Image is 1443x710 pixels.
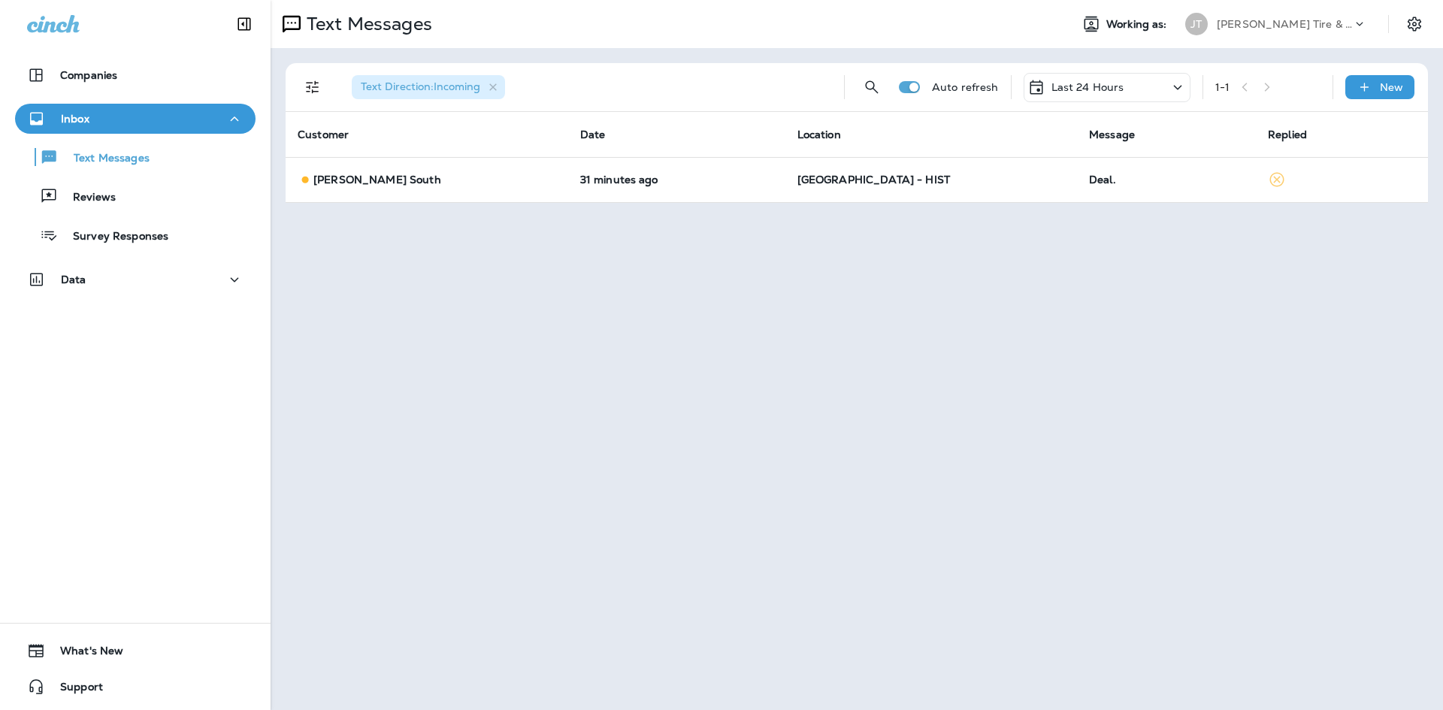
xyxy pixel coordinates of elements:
[61,273,86,286] p: Data
[1268,128,1307,141] span: Replied
[15,219,256,251] button: Survey Responses
[223,9,265,39] button: Collapse Sidebar
[15,264,256,295] button: Data
[298,128,349,141] span: Customer
[797,173,950,186] span: [GEOGRAPHIC_DATA] - HIST
[15,672,256,702] button: Support
[352,75,505,99] div: Text Direction:Incoming
[15,141,256,173] button: Text Messages
[45,681,103,699] span: Support
[361,80,480,93] span: Text Direction : Incoming
[580,128,606,141] span: Date
[1106,18,1170,31] span: Working as:
[1089,174,1244,186] div: Deal.
[301,13,432,35] p: Text Messages
[61,113,89,125] p: Inbox
[1401,11,1428,38] button: Settings
[58,230,168,244] p: Survey Responses
[15,104,256,134] button: Inbox
[857,72,887,102] button: Search Messages
[298,72,328,102] button: Filters
[15,636,256,666] button: What's New
[580,174,773,186] p: Oct 9, 2025 10:05 AM
[1051,81,1124,93] p: Last 24 Hours
[797,128,841,141] span: Location
[1215,81,1230,93] div: 1 - 1
[15,180,256,212] button: Reviews
[1185,13,1208,35] div: JT
[58,191,116,205] p: Reviews
[59,152,150,166] p: Text Messages
[1089,128,1135,141] span: Message
[313,174,441,186] p: [PERSON_NAME] South
[1217,18,1352,30] p: [PERSON_NAME] Tire & Auto
[932,81,999,93] p: Auto refresh
[15,60,256,90] button: Companies
[1380,81,1403,93] p: New
[60,69,117,81] p: Companies
[45,645,123,663] span: What's New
